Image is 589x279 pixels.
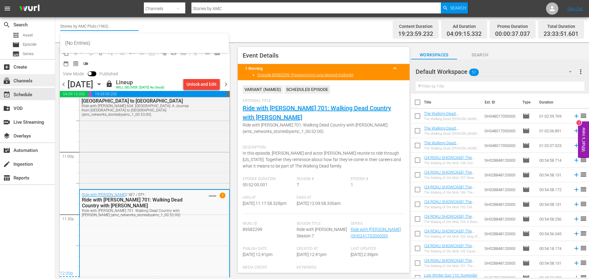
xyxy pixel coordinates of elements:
[441,2,468,13] button: Search
[351,252,378,257] span: [DATE] 2:39pm
[243,247,294,251] span: Publish Date
[89,91,92,97] span: 00:00:37.037
[522,201,530,208] span: Episode
[537,226,571,241] td: 00:54:56.045
[537,138,571,153] td: 01:02:07.023
[573,186,580,193] svg: Add to Schedule
[424,199,478,227] a: (24 ROKU SHOWCASE) The Making of the Mob 105: Exit Strategy ((24 ROKU SHOWCASE) The Making of the...
[243,145,402,150] span: Description:
[67,79,93,89] div: [DATE]
[243,221,294,226] span: Wurl Id
[522,215,530,223] span: Episode
[537,123,571,138] td: 01:02:06.891
[116,79,164,86] div: Lineup
[297,252,326,257] span: [DATE] 12:41pm
[3,119,10,126] span: Live Streaming
[424,117,479,121] div: The Walking Dead: [PERSON_NAME] 301: Episode 1
[243,252,272,257] span: [DATE] 12:41pm
[83,61,89,67] span: toggle_off
[243,201,287,206] span: [DATE] 11:17:58.329pm
[580,171,587,178] span: reorder
[578,121,589,158] button: Open Feedback Widget
[424,273,477,277] a: Low Winter Sun 110: Surrender
[576,120,581,125] div: 1
[12,41,20,48] span: Episode
[519,94,536,111] th: Type
[580,230,587,237] span: reorder
[482,168,520,182] td: SH028848120000
[183,79,220,90] button: Unlock and Edit
[243,265,294,270] span: Media Credit
[424,235,479,239] div: The Making of the Mob 103: King of [US_STATE]
[243,104,391,121] a: Ride with [PERSON_NAME] 701: Walking Dead Country with [PERSON_NAME]
[522,245,530,252] span: Episode
[567,6,583,11] a: Sign Out
[544,31,579,38] span: 23:33:51.601
[398,31,433,38] span: 19:23:59.232
[424,185,478,212] a: (24 ROKU SHOWCASE) The Making of the Mob 106: The Mob At War ((24 ROKU SHOWCASE) The Making of th...
[297,221,348,226] span: Season Title
[3,160,10,168] span: Ingestion
[424,190,479,194] div: The Making of the Mob 106: The Mob At War
[297,201,341,206] span: [DATE] 12:09:58.330am
[482,212,520,226] td: SH028848120000
[60,81,67,88] span: chevron_left
[243,271,246,276] span: ---
[96,71,121,76] span: Published
[23,51,34,57] span: Series
[469,66,479,79] span: 57
[209,192,217,197] span: VARIANT
[447,22,482,31] div: Ad Duration
[23,41,37,47] span: Episode
[537,153,571,168] td: 00:54:58.714
[187,79,217,90] div: Unlock and Edit
[3,77,10,85] span: Channels
[284,85,330,94] div: Scheduled Episode
[243,177,294,182] span: Episode Duration
[243,122,402,135] span: Ride with [PERSON_NAME] 701: Walking Dead Country with [PERSON_NAME] (amc_networks_storiesbyamc_1...
[82,193,197,217] div: / SE7 / EP1:
[65,36,224,51] div: (No Entries)
[537,241,571,256] td: 00:54:18.174
[522,230,530,237] span: Episode
[482,241,520,256] td: SH028848120000
[411,51,457,59] span: Workspaces
[351,177,402,182] span: Episode #
[23,32,33,38] span: Asset
[424,205,479,209] div: The Making of the Mob 105: Exit Strategy
[3,174,10,182] span: Reports
[12,32,20,39] span: apps
[482,153,520,168] td: SH028848120000
[495,31,530,38] span: 00:00:37.037
[424,249,479,253] div: The Making of the Mob 102: Equal Opportunity Gangster
[424,170,478,198] a: (24 ROKU SHOWCASE) The Making of the Mob 107: New Frontiers ((24 ROKU SHOWCASE) The Making of the...
[106,80,113,88] span: lock
[243,99,402,104] span: External Title
[424,111,479,120] a: The Walking Dead: [PERSON_NAME] 301: Episode 1
[481,94,518,111] th: Ext. ID
[424,161,479,165] div: The Making of the Mob 108: End Game
[3,105,10,112] span: VOD
[82,82,197,117] div: / SE6 / EP4:
[580,215,587,222] span: reorder
[522,127,530,134] span: Episode
[243,85,283,94] div: VARIANT ( NAMED )
[544,22,579,31] div: Total Duration
[245,66,387,71] title: 1 Warning
[12,50,20,58] span: Series
[424,146,479,150] div: The Walking Dead: [PERSON_NAME] 301: Episode 1
[243,52,279,59] span: Event Details
[398,22,433,31] div: Content Duration
[222,81,230,88] span: chevron_right
[3,147,10,154] span: Automation
[424,220,479,224] div: The Making of the Mob 104: A Rising Threat
[3,132,10,140] span: Overlays
[537,197,571,212] td: 00:54:58.131
[82,104,197,117] div: Ride with [PERSON_NAME] 604: [GEOGRAPHIC_DATA]: A Journey from [GEOGRAPHIC_DATA] to [GEOGRAPHIC_D...
[450,2,466,13] span: Search
[73,61,79,67] span: preview_outlined
[243,151,401,168] span: In this episode, [PERSON_NAME] and actor [PERSON_NAME] reunite to ride through [US_STATE]. Togeth...
[82,197,197,209] div: Ride with [PERSON_NAME] 701: Walking Dead Country with [PERSON_NAME]
[60,71,88,76] span: View Mode:
[424,229,478,256] a: (24 ROKU SHOWCASE) The Making of the Mob 103: King of [US_STATE] ((24 ROKU SHOWCASE) The Making o...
